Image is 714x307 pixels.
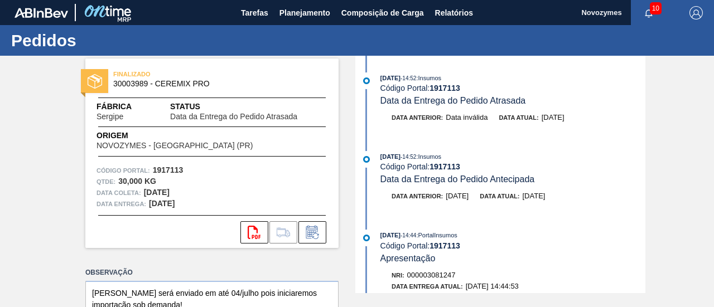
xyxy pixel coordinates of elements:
div: Código Portal: [380,162,645,171]
span: : Insumos [416,153,441,160]
img: Logout [689,6,703,20]
span: Fábrica [97,101,158,113]
span: Data da Entrega do Pedido Atrasada [380,96,526,105]
span: Data atual: [480,193,519,199]
span: NOVOZYMES - [GEOGRAPHIC_DATA] (PR) [97,142,253,150]
span: - 14:44 [401,232,416,238]
span: Tarefas [241,6,268,20]
div: Ir para Composição de Carga [269,221,297,243]
span: Data atual: [499,114,538,121]
span: [DATE] [542,113,565,121]
span: - 14:52 [401,154,416,160]
span: - 14:52 [401,75,416,81]
div: Informar alteração no pedido [298,221,326,243]
img: status [88,74,102,89]
div: Abrir arquivo PDF [240,221,268,243]
span: Relatórios [435,6,473,20]
span: Status [170,101,327,113]
strong: 30,000 KG [118,177,156,186]
span: Nri: [392,272,404,279]
span: 127279-1- [404,293,437,301]
span: Data da Entrega do Pedido Antecipada [380,174,535,184]
span: Composição de Carga [341,6,424,20]
strong: 1917113 [153,165,184,174]
img: atual [363,235,370,241]
span: Apresentação [380,254,436,263]
h1: Pedidos [11,34,209,47]
span: Data anterior: [392,193,443,199]
span: 000003081247 [407,271,456,279]
img: atual [363,156,370,163]
strong: [DATE] [149,199,175,208]
span: : Insumos [416,75,441,81]
div: Código Portal: [380,241,645,250]
span: Código Portal: [97,165,150,176]
span: Origem [97,130,284,142]
span: Planejamento [279,6,330,20]
span: Data da Entrega do Pedido Atrasada [170,113,297,121]
span: Data entrega: [97,198,146,209]
span: Data Entrega Atual: [392,283,463,290]
button: Notificações [631,5,667,21]
span: Data inválida [446,113,488,121]
span: [DATE] [446,192,469,200]
img: TNhmsLtSVTkK8tSr43FrP2fwEKptu5GPRR3wAAAABJRU5ErkJggg== [15,8,68,18]
strong: [DATE] [144,188,170,197]
span: [DATE] 14:44:53 [466,282,519,290]
span: Qtde : [97,176,115,187]
span: [DATE] [380,153,401,160]
span: 10 [650,2,662,14]
span: [DATE] [380,232,401,238]
span: Data anterior: [392,114,443,121]
span: [DATE] [380,75,401,81]
span: FINALIZADO [113,69,269,80]
span: : PortalInsumos [416,232,457,238]
span: 30003989 - CEREMIX PRO [113,80,316,88]
span: Data coleta: [97,187,141,198]
span: [DATE] [522,192,545,200]
span: Sergipe [97,113,123,121]
img: atual [363,77,370,84]
strong: 1917113 [430,162,460,171]
label: Observação [85,265,339,281]
strong: 1917113 [430,241,460,250]
strong: 1917113 [430,84,460,92]
div: Código Portal: [380,84,645,92]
